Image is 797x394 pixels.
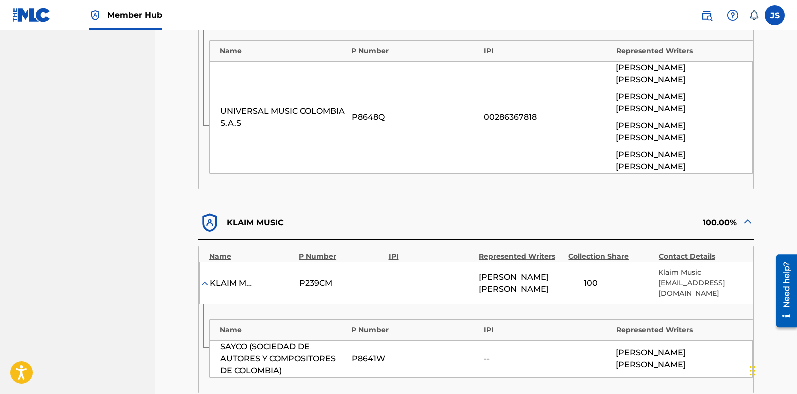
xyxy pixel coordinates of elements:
div: User Menu [765,5,785,25]
span: [PERSON_NAME] [PERSON_NAME] [616,62,742,86]
div: SAYCO (SOCIEDAD DE AUTORES Y COMPOSITORES DE COLOMBIA) [220,341,347,377]
div: Name [220,46,347,56]
img: help [727,9,739,21]
div: IPI [484,325,611,335]
div: Represented Writers [616,325,743,335]
p: [EMAIL_ADDRESS][DOMAIN_NAME] [658,278,743,299]
img: dfb38c8551f6dcc1ac04.svg [198,212,221,234]
div: Drag [750,356,756,386]
div: IPI [389,251,474,262]
div: Help [723,5,743,25]
div: Notifications [749,10,759,20]
div: P Number [299,251,383,262]
div: P8648Q [352,111,479,123]
img: search [701,9,713,21]
div: Contact Details [659,251,743,262]
span: Member Hub [107,9,162,21]
div: Name [209,251,294,262]
p: Klaim Music [658,267,743,278]
img: MLC Logo [12,8,51,22]
span: [PERSON_NAME] [PERSON_NAME] [616,120,742,144]
div: IPI [484,46,611,56]
div: -- [484,353,611,365]
div: Name [220,325,347,335]
span: [PERSON_NAME] [PERSON_NAME] [479,271,563,295]
p: KLAIM MUSIC [227,217,284,229]
div: P Number [351,46,479,56]
img: Top Rightsholder [89,9,101,21]
img: expand-cell-toggle [742,215,754,227]
span: [PERSON_NAME] [PERSON_NAME] [616,91,742,115]
span: [PERSON_NAME] [PERSON_NAME] [616,347,742,371]
div: P Number [351,325,479,335]
a: Public Search [697,5,717,25]
iframe: Resource Center [769,250,797,331]
img: expand-cell-toggle [200,278,210,288]
iframe: Chat Widget [747,346,797,394]
div: 100.00% [476,212,754,234]
div: Represented Writers [616,46,743,56]
div: Represented Writers [479,251,563,262]
span: [PERSON_NAME] [PERSON_NAME] [616,149,742,173]
div: P8641W [352,353,479,365]
div: Collection Share [568,251,653,262]
div: UNIVERSAL MUSIC COLOMBIA S.A.S [220,105,347,129]
div: 00286367818 [484,111,611,123]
